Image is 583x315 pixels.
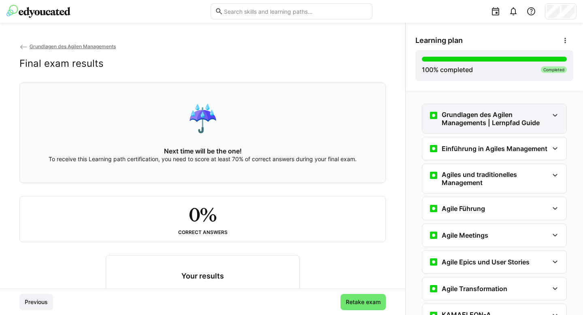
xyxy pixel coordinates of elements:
div: Correct Answers [178,230,228,235]
span: 100 [422,66,433,74]
span: Learning plan [415,36,463,45]
span: Retake exam [345,298,382,306]
input: Search skills and learning paths… [223,8,368,15]
div: Completed [541,66,567,73]
div: ☔️ [187,102,219,134]
button: Previous [19,294,53,310]
button: Retake exam [340,294,386,310]
p: To receive this Learning path certification, you need to score at least 70% of correct answers du... [49,155,357,163]
h3: Agiles und traditionelles Management [442,170,549,187]
h3: Agile Meetings [442,231,488,239]
h3: Your results [122,272,283,281]
span: Previous [23,298,49,306]
h2: 0% [189,203,216,226]
h3: Einführung in Agiles Management [442,145,547,153]
h3: Agile Transformation [442,285,507,293]
h3: Agile Epics und User Stories [442,258,530,266]
strong: 0/14 [185,287,197,294]
div: % completed [422,65,473,74]
a: Grundlagen des Agilen Managements [19,43,116,49]
h2: Final exam results [19,57,104,70]
span: Grundlagen des Agilen Managements [30,43,116,49]
h3: Grundlagen des Agilen Managements | Lernpfad Guide [442,111,549,127]
p: You got correct answers. [122,287,283,295]
h3: Agile Führung [442,204,485,213]
h4: Next time will be the one! [164,147,242,155]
